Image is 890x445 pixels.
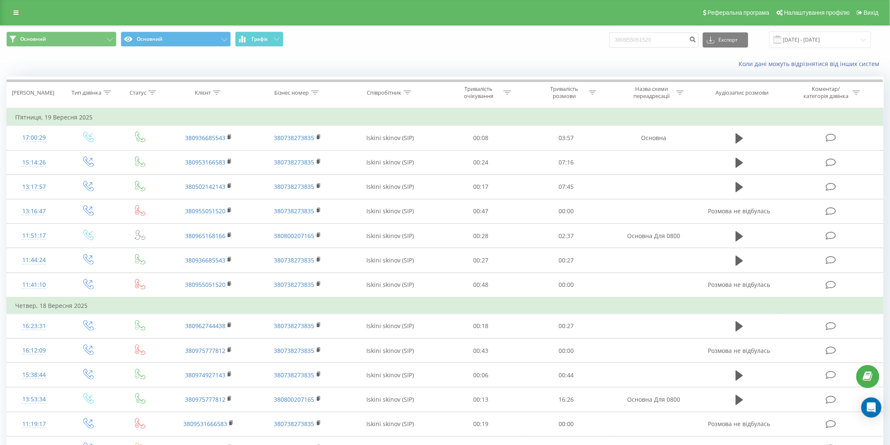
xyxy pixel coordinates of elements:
div: 17:00:29 [15,130,53,146]
div: Тривалість розмови [542,85,587,100]
td: 00:08 [438,126,524,150]
a: 380936685543 [185,256,225,264]
a: 380936685543 [185,134,225,142]
td: Iskini skinov (SIP) [342,248,438,273]
div: 13:53:34 [15,391,53,408]
td: 00:00 [524,273,609,297]
div: 13:17:57 [15,179,53,195]
td: Iskini skinov (SIP) [342,150,438,175]
td: 00:24 [438,150,524,175]
input: Пошук за номером [609,32,699,48]
td: 00:43 [438,339,524,363]
td: Четвер, 18 Вересня 2025 [7,297,884,314]
div: Співробітник [367,89,402,96]
td: Основна [609,126,699,150]
span: Розмова не відбулась [708,420,771,428]
td: 07:16 [524,150,609,175]
td: 00:48 [438,273,524,297]
a: 380955051520 [185,207,225,215]
span: Основний [20,36,46,42]
span: Графік [252,36,268,42]
td: 00:18 [438,314,524,338]
a: 380975777812 [185,347,225,355]
a: 380738273835 [274,347,315,355]
td: Iskini skinov (SIP) [342,339,438,363]
a: 380738273835 [274,322,315,330]
td: Основна Для 0800 [609,387,699,412]
td: П’ятниця, 19 Вересня 2025 [7,109,884,126]
td: 00:00 [524,199,609,223]
td: 00:13 [438,387,524,412]
button: Експорт [703,32,748,48]
div: 11:44:24 [15,252,53,268]
span: Налаштування профілю [784,9,850,16]
div: Open Intercom Messenger [861,397,882,418]
a: 380738273835 [274,281,315,289]
div: 11:19:17 [15,416,53,432]
td: Iskini skinov (SIP) [342,412,438,436]
div: Клієнт [195,89,211,96]
td: Основна Для 0800 [609,224,699,248]
td: Iskini skinov (SIP) [342,126,438,150]
td: 00:47 [438,199,524,223]
a: 3809531666583 [183,420,227,428]
div: 15:38:44 [15,367,53,383]
button: Графік [235,32,283,47]
td: 16:26 [524,387,609,412]
div: [PERSON_NAME] [12,89,54,96]
a: 380738273835 [274,207,315,215]
td: Iskini skinov (SIP) [342,224,438,248]
td: 00:19 [438,412,524,436]
div: 11:51:17 [15,228,53,244]
a: 380502142143 [185,183,225,191]
td: 00:00 [524,339,609,363]
a: 380738273835 [274,256,315,264]
div: Аудіозапис розмови [716,89,769,96]
td: 00:06 [438,363,524,387]
td: Iskini skinov (SIP) [342,314,438,338]
div: 13:16:47 [15,203,53,220]
td: 00:44 [524,363,609,387]
td: 00:00 [524,412,609,436]
a: 380738273835 [274,420,315,428]
button: Основний [121,32,231,47]
div: 16:12:09 [15,342,53,359]
td: 00:27 [524,248,609,273]
div: 16:23:31 [15,318,53,334]
td: Iskini skinov (SIP) [342,175,438,199]
a: 380800207165 [274,232,315,240]
a: 380738273835 [274,371,315,379]
td: Iskini skinov (SIP) [342,273,438,297]
td: Iskini skinov (SIP) [342,363,438,387]
a: 380962744438 [185,322,225,330]
td: Iskini skinov (SIP) [342,387,438,412]
td: 00:28 [438,224,524,248]
span: Реферальна програма [708,9,770,16]
td: 03:57 [524,126,609,150]
a: 380965168166 [185,232,225,240]
a: 380738273835 [274,134,315,142]
a: Коли дані можуть відрізнятися вiд інших систем [739,60,884,68]
div: Коментар/категорія дзвінка [801,85,850,100]
a: 380800207165 [274,395,315,403]
a: 380738273835 [274,158,315,166]
div: Бізнес номер [275,89,309,96]
a: 380738273835 [274,183,315,191]
span: Розмова не відбулась [708,347,771,355]
span: Вихід [864,9,879,16]
td: 00:27 [438,248,524,273]
a: 380955051520 [185,281,225,289]
td: Iskini skinov (SIP) [342,199,438,223]
a: 380975777812 [185,395,225,403]
td: 00:27 [524,314,609,338]
div: 15:14:26 [15,154,53,171]
td: 02:37 [524,224,609,248]
button: Основний [6,32,117,47]
div: Тривалість очікування [456,85,501,100]
td: 07:45 [524,175,609,199]
a: 380953166583 [185,158,225,166]
span: Розмова не відбулась [708,281,771,289]
div: Статус [130,89,146,96]
td: 00:17 [438,175,524,199]
span: Розмова не відбулась [708,207,771,215]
